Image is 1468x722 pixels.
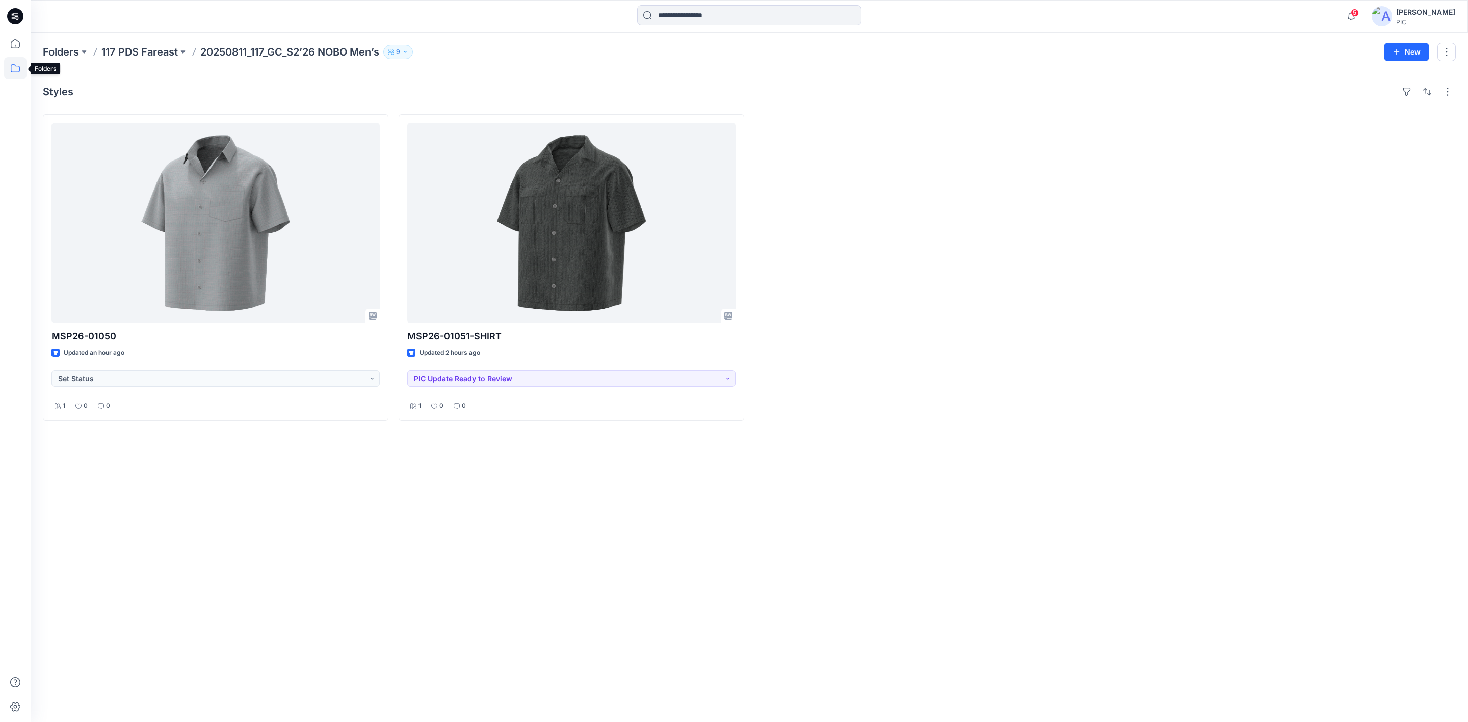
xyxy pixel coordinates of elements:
p: 9 [396,46,400,58]
p: 1 [418,400,421,411]
button: New [1384,43,1429,61]
p: 1 [63,400,65,411]
p: 0 [462,400,466,411]
h4: Styles [43,86,73,98]
p: 0 [106,400,110,411]
p: MSP26-01050 [51,329,380,343]
img: avatar [1372,6,1392,26]
p: 20250811_117_GC_S2’26 NOBO Men’s [200,45,379,59]
p: 0 [84,400,88,411]
a: 117 PDS Fareast [101,45,178,59]
button: 9 [383,45,413,59]
p: Updated an hour ago [64,347,124,358]
p: Updated 2 hours ago [420,347,480,358]
a: Folders [43,45,79,59]
span: 5 [1351,9,1359,17]
div: PIC [1396,18,1455,26]
p: 0 [439,400,443,411]
a: MSP26-01051-SHIRT [407,123,736,323]
p: MSP26-01051-SHIRT [407,329,736,343]
div: [PERSON_NAME] [1396,6,1455,18]
a: MSP26-01050 [51,123,380,323]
